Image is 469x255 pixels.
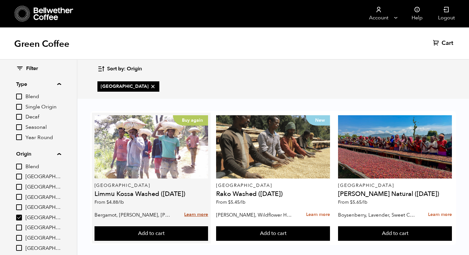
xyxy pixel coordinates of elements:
p: [GEOGRAPHIC_DATA] [216,183,330,188]
input: [GEOGRAPHIC_DATA] [16,245,22,251]
span: [GEOGRAPHIC_DATA] [25,173,61,180]
p: Boysenberry, Lavender, Sweet Cream [338,210,415,220]
bdi: 4.88 [106,199,124,205]
input: Blend [16,94,22,99]
p: [GEOGRAPHIC_DATA] [338,183,452,188]
h1: Green Coffee [14,38,69,50]
input: Decaf [16,114,22,120]
p: [GEOGRAPHIC_DATA] [95,183,208,188]
h4: Rako Washed ([DATE]) [216,191,330,197]
p: New [306,115,330,126]
a: Learn more [306,208,330,222]
button: Add to cart [95,226,208,241]
bdi: 5.65 [350,199,367,205]
a: Learn more [184,208,208,222]
span: [GEOGRAPHIC_DATA] [25,224,61,231]
span: [GEOGRAPHIC_DATA] [25,184,61,191]
span: [GEOGRAPHIC_DATA] [25,204,61,211]
span: [GEOGRAPHIC_DATA] [25,235,61,242]
span: Blend [25,93,61,100]
p: [PERSON_NAME], Wildflower Honey, Black Tea [216,210,294,220]
span: Sort by: Origin [107,66,142,73]
a: New [216,115,330,178]
a: Learn more [428,208,452,222]
input: [GEOGRAPHIC_DATA] [16,174,22,179]
input: Seasonal [16,124,22,130]
span: Blend [25,163,61,170]
span: Year Round [25,134,61,141]
span: From [95,199,124,205]
input: [GEOGRAPHIC_DATA] [16,235,22,241]
p: Buy again [173,115,208,126]
button: Add to cart [216,226,330,241]
button: Add to cart [338,226,452,241]
bdi: 5.45 [228,199,245,205]
input: Blend [16,164,22,169]
span: From [216,199,245,205]
h4: [PERSON_NAME] Natural ([DATE]) [338,191,452,197]
input: [GEOGRAPHIC_DATA] [16,184,22,190]
input: [GEOGRAPHIC_DATA] [16,215,22,220]
span: /lb [240,199,245,205]
h4: Limmu Kossa Washed ([DATE]) [95,191,208,197]
span: Seasonal [25,124,61,131]
span: Cart [442,39,453,47]
button: Sort by: Origin [97,61,142,76]
span: Filter [26,65,38,72]
input: [GEOGRAPHIC_DATA] [16,194,22,200]
span: [GEOGRAPHIC_DATA] [101,83,156,90]
summary: Type [16,80,61,88]
span: [GEOGRAPHIC_DATA] [25,214,61,221]
span: $ [228,199,231,205]
span: /lb [118,199,124,205]
span: [GEOGRAPHIC_DATA] [25,194,61,201]
span: [GEOGRAPHIC_DATA] [25,245,61,252]
input: Single Origin [16,104,22,110]
span: Decaf [25,114,61,121]
a: Cart [433,39,455,47]
span: From [338,199,367,205]
span: /lb [362,199,367,205]
input: [GEOGRAPHIC_DATA] [16,225,22,230]
input: [GEOGRAPHIC_DATA] [16,204,22,210]
p: Bergamot, [PERSON_NAME], [PERSON_NAME] [95,210,172,220]
input: Year Round [16,134,22,140]
a: Buy again [95,115,208,178]
span: $ [106,199,109,205]
summary: Origin [16,150,61,158]
span: Single Origin [25,104,61,111]
span: $ [350,199,353,205]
